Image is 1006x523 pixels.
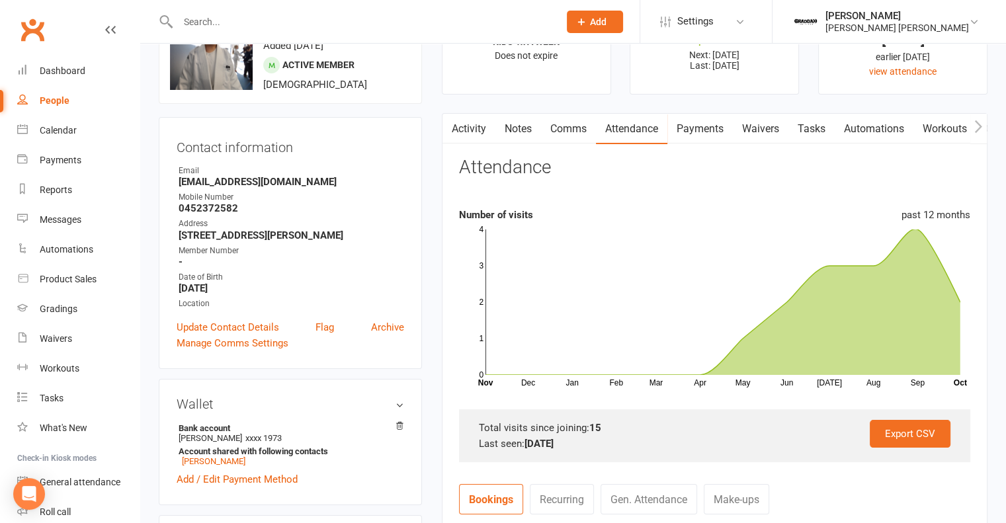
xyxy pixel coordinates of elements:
[442,114,495,144] a: Activity
[17,175,140,205] a: Reports
[459,157,551,178] h3: Attendance
[174,13,550,31] input: Search...
[495,50,558,61] span: Does not expire
[590,17,607,27] span: Add
[40,333,72,344] div: Waivers
[524,438,554,450] strong: [DATE]
[831,50,975,64] div: earlier [DATE]
[179,202,404,214] strong: 0452372582
[40,363,79,374] div: Workouts
[17,205,140,235] a: Messages
[17,56,140,86] a: Dashboard
[17,324,140,354] a: Waivers
[177,135,404,155] h3: Contact information
[825,22,969,34] div: [PERSON_NAME] [PERSON_NAME]
[17,294,140,324] a: Gradings
[869,66,937,77] a: view attendance
[459,209,533,221] strong: Number of visits
[177,397,404,411] h3: Wallet
[17,467,140,497] a: General attendance kiosk mode
[913,114,976,144] a: Workouts
[870,420,950,448] a: Export CSV
[17,235,140,264] a: Automations
[263,40,323,52] time: Added [DATE]
[40,274,97,284] div: Product Sales
[495,114,541,144] a: Notes
[179,298,404,310] div: Location
[179,176,404,188] strong: [EMAIL_ADDRESS][DOMAIN_NAME]
[17,145,140,175] a: Payments
[642,50,786,71] p: Next: [DATE] Last: [DATE]
[479,436,950,452] div: Last seen:
[13,478,45,510] div: Open Intercom Messenger
[40,477,120,487] div: General attendance
[16,13,49,46] a: Clubworx
[825,10,969,22] div: [PERSON_NAME]
[40,65,85,76] div: Dashboard
[315,319,334,335] a: Flag
[179,245,404,257] div: Member Number
[17,116,140,145] a: Calendar
[479,420,950,436] div: Total visits since joining:
[179,229,404,241] strong: [STREET_ADDRESS][PERSON_NAME]
[733,114,788,144] a: Waivers
[831,32,975,46] div: [DATE]
[17,86,140,116] a: People
[788,114,835,144] a: Tasks
[245,433,282,443] span: xxxx 1973
[704,484,769,514] a: Make-ups
[179,271,404,284] div: Date of Birth
[567,11,623,33] button: Add
[17,264,140,294] a: Product Sales
[17,354,140,383] a: Workouts
[835,114,913,144] a: Automations
[177,421,404,468] li: [PERSON_NAME]
[179,218,404,230] div: Address
[596,114,667,144] a: Attendance
[667,114,733,144] a: Payments
[40,393,63,403] div: Tasks
[371,319,404,335] a: Archive
[17,413,140,443] a: What's New
[179,191,404,204] div: Mobile Number
[179,446,398,456] strong: Account shared with following contacts
[182,456,245,466] a: [PERSON_NAME]
[40,422,87,433] div: What's New
[170,7,253,90] img: image1755301034.png
[589,422,601,434] strong: 15
[901,207,970,223] div: past 12 months
[177,335,288,351] a: Manage Comms Settings
[179,282,404,294] strong: [DATE]
[40,506,71,517] div: Roll call
[601,484,697,514] a: Gen. Attendance
[40,184,72,195] div: Reports
[40,244,93,255] div: Automations
[40,303,77,314] div: Gradings
[677,7,714,36] span: Settings
[179,165,404,177] div: Email
[282,60,355,70] span: Active member
[530,484,594,514] a: Recurring
[40,95,69,106] div: People
[459,484,523,514] a: Bookings
[177,319,279,335] a: Update Contact Details
[179,423,398,433] strong: Bank account
[17,383,140,413] a: Tasks
[541,114,596,144] a: Comms
[40,214,81,225] div: Messages
[40,125,77,136] div: Calendar
[179,256,404,268] strong: -
[177,471,298,487] a: Add / Edit Payment Method
[642,32,786,46] div: $0.00
[792,9,819,35] img: thumb_image1722295729.png
[40,155,81,165] div: Payments
[263,79,367,91] span: [DEMOGRAPHIC_DATA]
